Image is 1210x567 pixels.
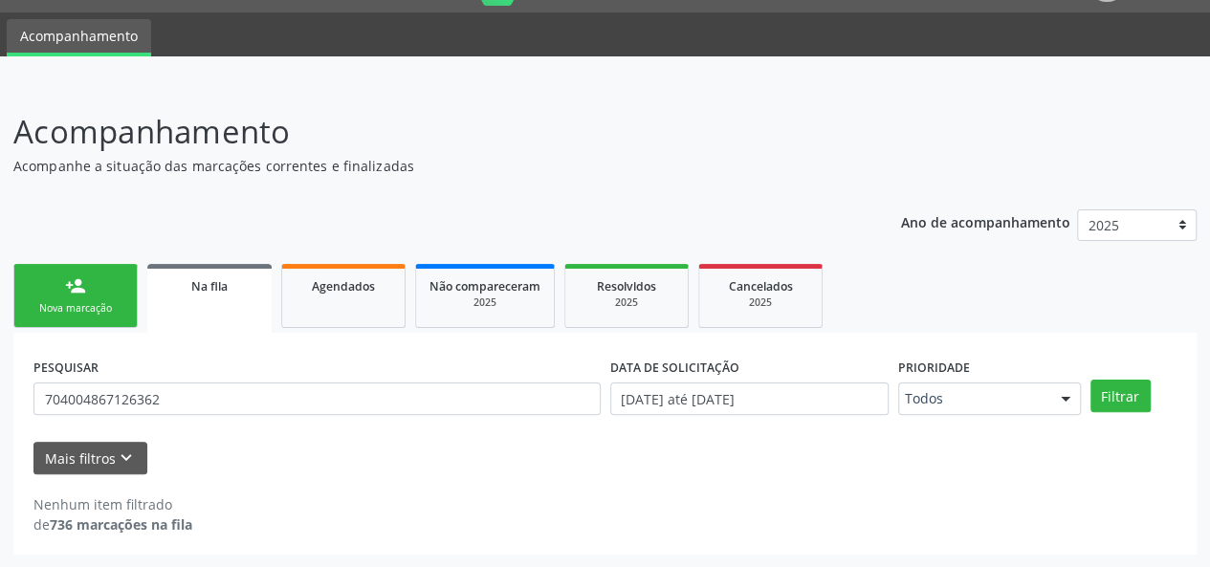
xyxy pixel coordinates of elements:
button: Filtrar [1090,380,1151,412]
div: de [33,514,192,534]
input: Selecione um intervalo [610,382,889,415]
input: Nome, CNS [33,382,601,415]
div: person_add [65,275,86,296]
div: 2025 [713,295,808,310]
span: Não compareceram [429,278,540,294]
span: Todos [905,389,1042,408]
p: Acompanhe a situação das marcações correntes e finalizadas [13,156,842,176]
i: keyboard_arrow_down [116,447,137,469]
span: Resolvidos [597,278,656,294]
label: Prioridade [898,353,970,382]
div: 2025 [429,295,540,310]
span: Cancelados [729,278,793,294]
p: Acompanhamento [13,108,842,156]
label: DATA DE SOLICITAÇÃO [610,353,739,382]
div: Nenhum item filtrado [33,494,192,514]
button: Mais filtroskeyboard_arrow_down [33,442,147,475]
span: Na fila [191,278,228,294]
span: Agendados [312,278,375,294]
strong: 736 marcações na fila [50,515,192,534]
div: Nova marcação [28,301,123,316]
label: PESQUISAR [33,353,99,382]
div: 2025 [579,295,674,310]
p: Ano de acompanhamento [901,209,1070,233]
a: Acompanhamento [7,19,151,56]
